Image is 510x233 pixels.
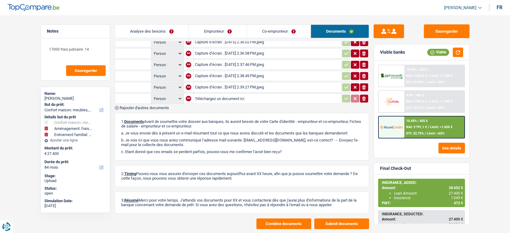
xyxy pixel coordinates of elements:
div: Loan Amount: [394,223,463,227]
div: NA [186,96,191,101]
div: Status: [44,186,106,191]
button: Submit documents [314,218,369,229]
a: Co-emprunteur [247,25,311,38]
span: DTI: 32.71% [406,106,424,110]
img: AlphaCredit [380,73,403,80]
span: Documents [124,119,144,124]
span: Limit: >1.100 € [430,99,452,103]
div: NA [186,73,191,79]
div: Ajouter une ligne [44,138,106,142]
span: 27 400 € [449,217,463,221]
h5: Notes [47,29,104,34]
img: Record Credits [380,121,403,133]
img: Cofidis [380,96,403,107]
div: Capture d’écran . [DATE] 2.36.58 PM.jpeg [195,49,340,58]
div: Capture d’écran . [DATE] 2.36.02 PM.jpeg [195,38,340,47]
p: c. Etant donné que ces emails se perdent parfois, pouvez-vous me confirmer l’avoir bien reçu? [121,149,363,154]
a: Emprunteur [189,25,247,38]
span: 26 386 € [449,223,463,227]
p: 1. Avant de soumettre votre dossier aux banques, ils auront besoin de votre Carte d'identité - em... [121,119,363,128]
div: Name: [44,91,106,96]
span: / [428,74,429,78]
p: 3. Merci pour votre temps. J'attends vos documents pour XX et vous contacterai dès que j'aurai p... [121,198,363,207]
div: [DATE] [44,203,106,208]
div: NA [186,84,191,90]
div: [PERSON_NAME] [44,96,106,101]
span: NAI: 3 784,5 € [406,99,427,103]
label: But du prêt: [44,102,105,107]
span: / [425,131,426,135]
a: Documents [311,25,369,38]
div: Amount: [382,217,463,221]
span: Limit: <60% [427,106,445,110]
span: DTI: 34.93% [406,80,424,84]
span: Rajouter d'autres documents [120,106,169,110]
span: NAI: 3 791,1 € [406,125,427,129]
span: / [428,125,429,129]
button: See details [438,143,465,153]
div: Viable banks [380,50,405,55]
span: Limit: <65% [427,131,445,135]
div: Capture d’écran . [DATE] 2.38.49 PM.jpeg [195,71,340,81]
div: Viable [427,49,449,56]
span: / [425,106,426,110]
span: 1 049 € [451,196,463,200]
button: Sauvegarder [66,65,106,76]
p: 2. Pouvez-vous vous assurer d'envoyer ces documents aujourd'hui avant XX heure, afin que je puiss... [121,171,363,181]
p: b. Je vois ici que vous nous aviez communiqué l’adresse mail suivante: [EMAIL_ADDRESS][DOMAIN_NA... [121,138,363,147]
div: 9.9% | 448 € [406,93,424,97]
div: Upload [44,178,106,183]
div: open [44,191,106,196]
div: Capture d’écran . [DATE] 2.37.46 PM.jpeg [195,60,340,69]
div: 10.99% | 462 € [406,68,428,72]
div: PMT: [382,201,463,205]
span: Limit: >1.150 € [430,74,452,78]
span: [PERSON_NAME] [444,5,477,10]
a: Analyse des besoins [115,25,189,38]
span: 28 452 € [449,186,463,190]
div: fr [497,5,502,10]
span: / [425,80,426,84]
span: Limit: >1.626 € [430,125,452,129]
div: NA [186,51,191,56]
div: NA [186,39,191,45]
span: 472 € [454,201,463,205]
div: INSURANCE, ADDED: [382,181,463,185]
div: INSURANCE, DEDUCTED: [382,212,463,216]
p: a. Je vous envoie dès à présent un e-mail résumant tout ce que nous avons discuté et les doc... [121,131,363,135]
div: Détails but du prêt [44,115,106,120]
div: NA [186,62,191,67]
label: Montant du prêt: [44,146,105,151]
div: Loan Amount: [394,191,463,195]
span: 27 400 € [449,191,463,195]
span: DTI: 32.75% [406,131,424,135]
span: Sauvegarder [75,69,97,73]
span: / [428,99,429,103]
label: Durée du prêt: [44,160,105,164]
span: Résumé [124,198,139,203]
div: Capture d’écran . [DATE] 2.39.27 PM.jpeg [195,83,340,92]
div: 10.45% | 455 € [406,119,428,123]
button: Combine documents [256,218,311,229]
a: [PERSON_NAME] [439,3,482,13]
button: Rajouter d'autres documents [115,106,169,110]
div: Final Check-Out [380,166,411,171]
span: € [44,151,47,156]
span: Limit: <50% [427,80,445,84]
div: Insurance: [394,196,463,200]
div: Simulation Date: [44,199,106,203]
span: NAI: 3 452,9 € [406,74,427,78]
span: Timing [124,171,136,176]
img: TopCompare Logo [8,4,59,11]
div: Stage: [44,174,106,178]
div: Amount: [382,186,463,190]
button: Sauvegarder [424,24,470,38]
